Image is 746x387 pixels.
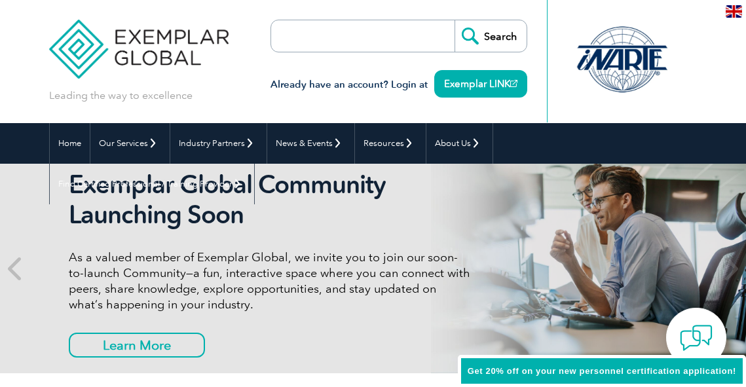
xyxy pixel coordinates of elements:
a: Learn More [69,333,205,358]
img: open_square.png [510,80,517,87]
a: Resources [355,123,426,164]
a: Industry Partners [170,123,267,164]
a: News & Events [267,123,354,164]
a: Exemplar LINK [434,70,527,98]
img: contact-chat.png [680,322,713,354]
a: About Us [426,123,493,164]
a: Find Certified Professional / Training Provider [50,164,254,204]
img: en [726,5,742,18]
span: Get 20% off on your new personnel certification application! [468,366,736,376]
input: Search [455,20,527,52]
a: Our Services [90,123,170,164]
p: As a valued member of Exemplar Global, we invite you to join our soon-to-launch Community—a fun, ... [69,249,471,312]
h3: Already have an account? Login at [270,77,527,93]
a: Home [50,123,90,164]
p: Leading the way to excellence [49,88,193,103]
